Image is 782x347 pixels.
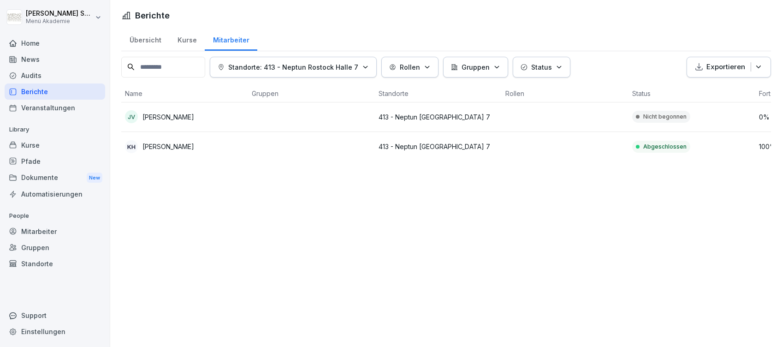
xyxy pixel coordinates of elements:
[643,113,687,121] p: Nicht begonnen
[5,239,105,256] a: Gruppen
[687,57,771,78] button: Exportieren
[375,85,502,102] th: Standorte
[121,85,248,102] th: Name
[248,85,375,102] th: Gruppen
[5,169,105,186] div: Dokumente
[531,62,552,72] p: Status
[87,173,102,183] div: New
[462,62,490,72] p: Gruppen
[142,112,194,122] p: [PERSON_NAME]
[26,10,93,18] p: [PERSON_NAME] Schülzke
[26,18,93,24] p: Menü Akademie
[5,137,105,153] a: Kurse
[169,27,205,51] a: Kurse
[379,142,498,151] p: 413 - Neptun [GEOGRAPHIC_DATA] 7
[5,122,105,137] p: Library
[121,27,169,51] a: Übersicht
[125,140,138,153] div: KH
[142,142,194,151] p: [PERSON_NAME]
[135,9,170,22] h1: Berichte
[125,110,138,123] div: JV
[379,112,498,122] p: 413 - Neptun [GEOGRAPHIC_DATA] 7
[205,27,257,51] a: Mitarbeiter
[513,57,570,78] button: Status
[5,223,105,239] a: Mitarbeiter
[228,62,358,72] p: Standorte: 413 - Neptun Rostock Halle 7
[5,67,105,84] a: Audits
[5,100,105,116] a: Veranstaltungen
[5,169,105,186] a: DokumenteNew
[5,35,105,51] a: Home
[643,143,687,151] p: Abgeschlossen
[381,57,438,78] button: Rollen
[443,57,508,78] button: Gruppen
[5,307,105,323] div: Support
[5,153,105,169] a: Pfade
[5,84,105,100] a: Berichte
[5,186,105,202] a: Automatisierungen
[210,57,377,78] button: Standorte: 413 - Neptun Rostock Halle 7
[5,256,105,272] a: Standorte
[5,209,105,223] p: People
[5,51,105,67] a: News
[400,62,420,72] p: Rollen
[5,323,105,340] a: Einstellungen
[706,62,745,72] p: Exportieren
[628,85,755,102] th: Status
[502,85,628,102] th: Rollen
